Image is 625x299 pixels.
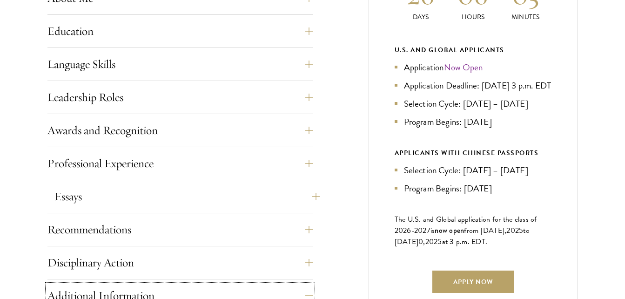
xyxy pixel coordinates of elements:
[395,214,537,236] span: The U.S. and Global application for the class of 202
[411,225,427,236] span: -202
[395,12,447,22] p: Days
[432,271,514,293] a: Apply Now
[395,225,530,247] span: to [DATE]
[395,147,552,159] div: APPLICANTS WITH CHINESE PASSPORTS
[47,251,313,274] button: Disciplinary Action
[47,53,313,75] button: Language Skills
[427,225,430,236] span: 7
[54,185,320,208] button: Essays
[442,236,488,247] span: at 3 p.m. EDT.
[47,119,313,142] button: Awards and Recognition
[423,236,425,247] span: ,
[499,12,552,22] p: Minutes
[395,79,552,92] li: Application Deadline: [DATE] 3 p.m. EDT
[395,97,552,110] li: Selection Cycle: [DATE] – [DATE]
[395,115,552,129] li: Program Begins: [DATE]
[430,225,435,236] span: is
[47,86,313,109] button: Leadership Roles
[519,225,523,236] span: 5
[435,225,464,236] span: now open
[425,236,438,247] span: 202
[407,225,411,236] span: 6
[47,152,313,175] button: Professional Experience
[395,44,552,56] div: U.S. and Global Applicants
[464,225,506,236] span: from [DATE],
[47,20,313,42] button: Education
[444,61,483,74] a: Now Open
[437,236,442,247] span: 5
[47,218,313,241] button: Recommendations
[447,12,499,22] p: Hours
[506,225,519,236] span: 202
[418,236,423,247] span: 0
[395,182,552,195] li: Program Begins: [DATE]
[395,163,552,177] li: Selection Cycle: [DATE] – [DATE]
[395,61,552,74] li: Application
